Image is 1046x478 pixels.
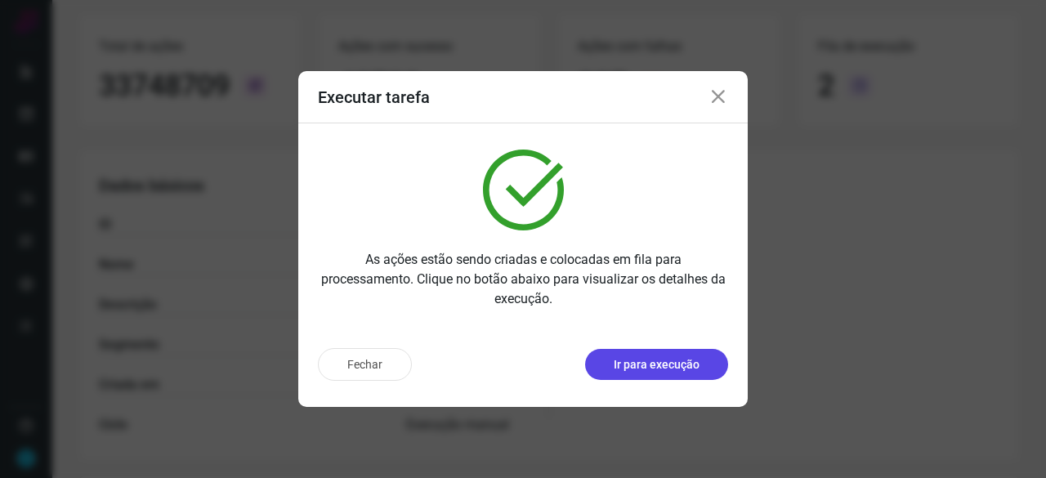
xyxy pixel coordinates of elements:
[318,348,412,381] button: Fechar
[483,150,564,230] img: verified.svg
[614,356,700,373] p: Ir para execução
[318,87,430,107] h3: Executar tarefa
[585,349,728,380] button: Ir para execução
[318,250,728,309] p: As ações estão sendo criadas e colocadas em fila para processamento. Clique no botão abaixo para ...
